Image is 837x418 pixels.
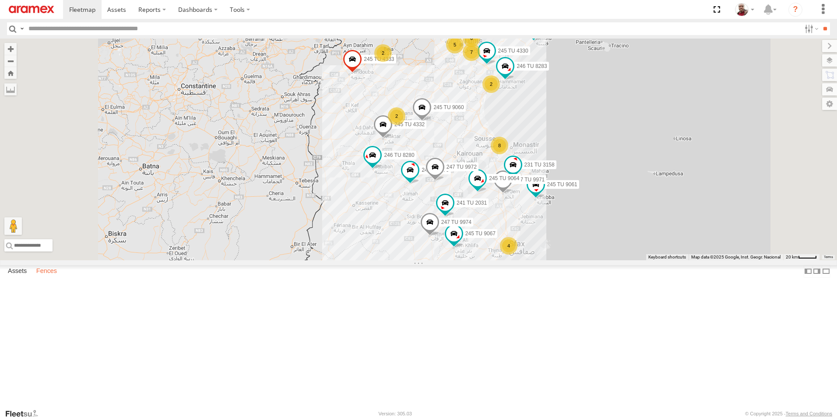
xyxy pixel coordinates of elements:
[4,217,22,235] button: Drag Pegman onto the map to open Street View
[491,137,508,154] div: 8
[824,255,833,259] a: Terms
[500,237,517,255] div: 4
[4,265,31,277] label: Assets
[812,265,821,278] label: Dock Summary Table to the Right
[786,255,798,259] span: 20 km
[4,67,17,79] button: Zoom Home
[463,43,480,61] div: 7
[732,3,757,16] div: Majdi Ghannoudi
[514,177,545,183] span: 247 TU 9971
[394,122,425,128] span: 245 TU 4332
[691,255,781,259] span: Map data ©2025 Google, Inst. Geogr. Nacional
[18,22,25,35] label: Search Query
[441,219,471,225] span: 247 TU 9974
[745,411,832,416] div: © Copyright 2025 -
[783,254,819,260] button: Map Scale: 20 km per 39 pixels
[388,107,405,125] div: 2
[4,83,17,96] label: Measure
[482,75,500,93] div: 2
[822,98,837,110] label: Map Settings
[384,152,414,158] span: 246 TU 8280
[447,164,477,170] span: 247 TU 9972
[379,411,412,416] div: Version: 305.03
[32,265,61,277] label: Fences
[498,48,528,54] span: 245 TU 4330
[433,104,464,110] span: 245 TU 9060
[422,167,449,173] span: 240 TU 779
[489,176,519,182] span: 245 TU 9064
[374,44,392,62] div: 2
[524,162,555,168] span: 231 TU 3158
[457,200,487,206] span: 241 TU 2031
[822,265,830,278] label: Hide Summary Table
[446,36,464,53] div: 5
[465,231,496,237] span: 245 TU 9067
[517,64,547,70] span: 246 TU 8283
[4,43,17,55] button: Zoom in
[4,55,17,67] button: Zoom out
[463,29,480,47] div: 6
[547,182,577,188] span: 245 TU 9061
[9,6,54,13] img: aramex-logo.svg
[648,254,686,260] button: Keyboard shortcuts
[5,409,45,418] a: Visit our Website
[786,411,832,416] a: Terms and Conditions
[364,57,394,63] span: 245 TU 4333
[788,3,802,17] i: ?
[801,22,820,35] label: Search Filter Options
[804,265,812,278] label: Dock Summary Table to the Left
